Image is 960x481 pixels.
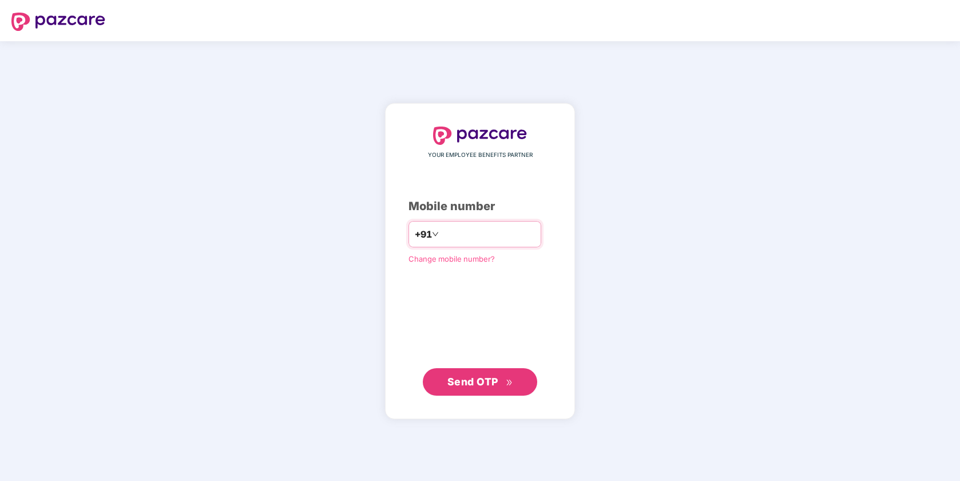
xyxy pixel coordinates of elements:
[415,227,432,242] span: +91
[423,368,537,396] button: Send OTPdouble-right
[447,376,498,388] span: Send OTP
[432,231,439,238] span: down
[408,198,552,215] div: Mobile number
[11,13,105,31] img: logo
[506,379,513,387] span: double-right
[433,127,527,145] img: logo
[408,254,495,263] a: Change mobile number?
[428,151,533,160] span: YOUR EMPLOYEE BENEFITS PARTNER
